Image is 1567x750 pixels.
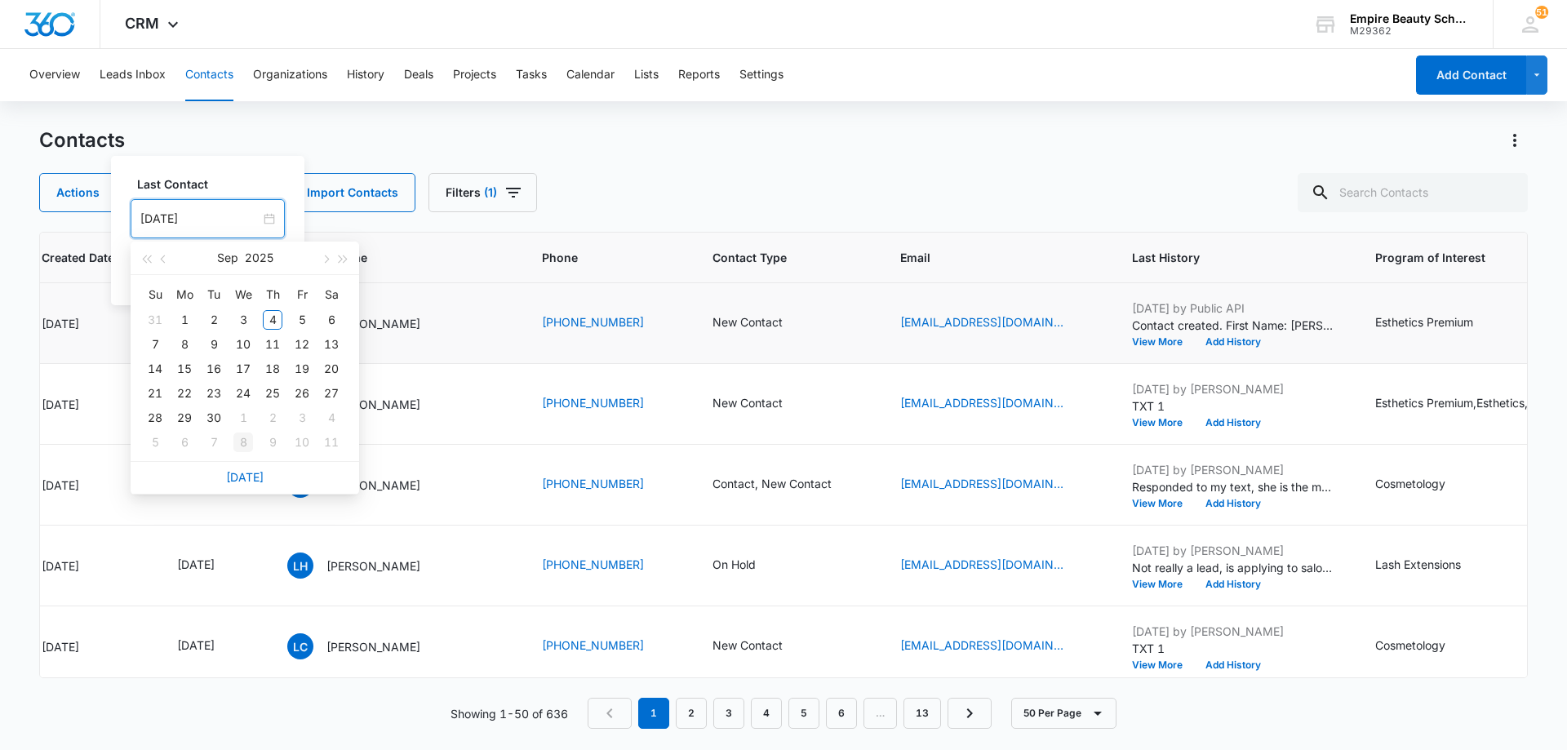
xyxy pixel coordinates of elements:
button: Projects [453,49,496,101]
td: 2025-09-23 [199,381,229,406]
td: 2025-10-10 [287,430,317,455]
td: 2025-09-04 [258,308,287,332]
p: Responded to my text, she is the mother of a potential student, her daughter is graduating HS in ... [1132,478,1336,495]
div: 22 [175,384,194,403]
p: [DATE] by [PERSON_NAME] [1132,461,1336,478]
span: LH [287,553,313,579]
div: Lash Extensions [1375,556,1461,573]
div: Phone - +1 (207) 432-6739 - Select to Edit Field [542,475,673,495]
td: 2025-09-15 [170,357,199,381]
p: TXT 1 [1132,640,1336,657]
div: Cosmetology [1375,475,1445,492]
div: Program of Interest - Lash Extensions - Select to Edit Field [1375,556,1490,575]
div: Program of Interest - Cosmetology - Select to Edit Field [1375,475,1475,495]
td: 2025-09-29 [170,406,199,430]
div: 23 [204,384,224,403]
div: 3 [233,310,253,330]
div: Email - tmartel1221@gmail.com - Select to Edit Field [900,475,1093,495]
div: New Contact [712,637,783,654]
p: [DATE] by [PERSON_NAME] [1132,380,1336,397]
div: 18 [263,359,282,379]
div: 17 [233,359,253,379]
button: Contacts [185,49,233,101]
div: account name [1350,12,1469,25]
p: [DATE] by [PERSON_NAME] [1132,623,1336,640]
div: 4 [322,408,341,428]
input: Select date [140,210,260,228]
div: 9 [263,433,282,452]
td: 2025-09-19 [287,357,317,381]
p: [DATE] by Public API [1132,300,1336,317]
td: 2025-09-28 [140,406,170,430]
div: Esthetics Premium [1375,313,1473,331]
div: 30 [204,408,224,428]
button: Lists [634,49,659,101]
td: 2025-10-02 [258,406,287,430]
td: 2025-09-14 [140,357,170,381]
div: Last Contact - 1756771200 - Select to Edit Field [177,637,244,656]
a: [PHONE_NUMBER] [542,313,644,331]
input: Search Contacts [1298,173,1528,212]
div: Phone - (802) 345-5791 - Select to Edit Field [542,313,673,333]
button: Add History [1194,499,1272,508]
div: Contact Type - On Hold - Select to Edit Field [712,556,785,575]
span: CRM [125,15,159,32]
button: View More [1132,499,1194,508]
div: 31 [145,310,165,330]
div: On Hold [712,556,756,573]
a: [DATE] [226,470,264,484]
div: 29 [175,408,194,428]
td: 2025-09-18 [258,357,287,381]
button: View More [1132,660,1194,670]
span: Phone [542,249,650,266]
div: 9 [204,335,224,354]
div: Contact Name - Jessica Sugihardjo - Select to Edit Field [287,391,450,417]
div: 24 [233,384,253,403]
div: 21 [145,384,165,403]
span: Contact Type [712,249,837,266]
a: [EMAIL_ADDRESS][DOMAIN_NAME] [900,556,1063,573]
div: 6 [322,310,341,330]
div: Contact Name - Claire Diionno - Select to Edit Field [287,310,450,336]
p: [PERSON_NAME] [326,638,420,655]
th: Mo [170,282,199,308]
td: 2025-10-03 [287,406,317,430]
td: 2025-09-21 [140,381,170,406]
button: Add Contact [1416,55,1526,95]
a: Next Page [948,698,992,729]
a: [EMAIL_ADDRESS][DOMAIN_NAME] [900,637,1063,654]
div: 25 [263,384,282,403]
a: [EMAIL_ADDRESS][DOMAIN_NAME] [900,475,1063,492]
td: 2025-09-10 [229,332,258,357]
div: 2 [263,408,282,428]
div: 2 [204,310,224,330]
button: 50 Per Page [1011,698,1116,729]
td: 2025-09-08 [170,332,199,357]
div: 20 [322,359,341,379]
button: Calendar [566,49,615,101]
td: 2025-09-26 [287,381,317,406]
td: 2025-09-25 [258,381,287,406]
div: Email - clairediisign@gmail.com - Select to Edit Field [900,313,1093,333]
div: Email - Bear052714@gmail.com - Select to Edit Field [900,637,1093,656]
td: 2025-09-17 [229,357,258,381]
div: Contact, New Contact [712,475,832,492]
div: Program of Interest - Esthetics Premium - Select to Edit Field [1375,313,1503,333]
div: Phone - (207) 807-2135 - Select to Edit Field [542,556,673,575]
div: Cosmetology [1375,637,1445,654]
em: 1 [638,698,669,729]
button: Settings [739,49,783,101]
div: [DATE] [42,396,138,413]
button: Filters [428,173,537,212]
td: 2025-09-16 [199,357,229,381]
p: [DATE] by [PERSON_NAME] [1132,542,1336,559]
span: (1) [484,187,497,198]
a: Page 13 [903,698,941,729]
div: [DATE] [177,556,215,573]
td: 2025-09-11 [258,332,287,357]
button: Add History [1194,418,1272,428]
td: 2025-10-09 [258,430,287,455]
div: [DATE] [42,557,138,575]
td: 2025-10-01 [229,406,258,430]
a: Page 6 [826,698,857,729]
